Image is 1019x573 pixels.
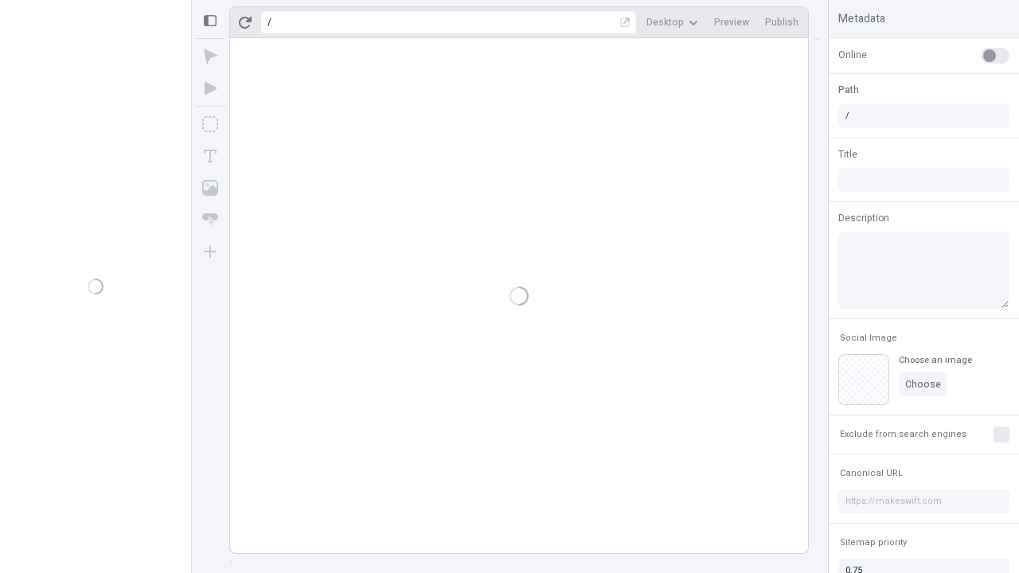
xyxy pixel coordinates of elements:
span: Publish [765,16,798,29]
span: Description [838,211,889,225]
button: Exclude from search engines [837,425,970,444]
span: Choose [905,378,941,391]
span: Online [838,48,867,62]
button: Preview [708,10,755,34]
span: Title [838,147,857,162]
span: Canonical URL [840,467,903,479]
span: Preview [714,16,749,29]
button: Canonical URL [837,464,906,483]
input: https://makeswift.com [838,489,1009,513]
span: Sitemap priority [840,536,907,548]
button: Text [196,142,224,170]
button: Publish [759,10,805,34]
button: Choose [899,372,947,396]
button: Box [196,110,224,138]
button: Desktop [640,10,705,34]
span: Path [838,83,859,97]
span: Desktop [646,16,684,29]
button: Sitemap priority [837,533,910,552]
span: Exclude from search engines [840,428,966,440]
button: Social Image [837,329,900,348]
button: Image [196,173,224,202]
div: Choose an image [899,354,972,366]
span: Social Image [840,332,897,344]
button: Button [196,205,224,234]
div: / [267,16,271,29]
